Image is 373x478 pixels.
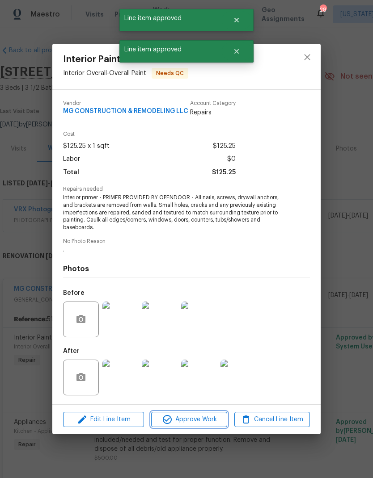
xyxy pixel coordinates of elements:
span: Cancel Line Item [237,414,307,425]
span: Approve Work [154,414,224,425]
div: 28 [320,5,326,14]
span: Interior Paint [63,55,188,64]
span: Repairs needed [63,186,310,192]
h5: After [63,348,80,354]
h5: Before [63,290,85,296]
span: No Photo Reason [63,239,310,244]
span: Cost [63,131,236,137]
span: Interior Overall - Overall Paint [63,70,146,76]
span: MG CONSTRUCTION & REMODELING LLC [63,108,188,115]
span: Repairs [190,108,236,117]
span: $125.25 x 1 sqft [63,140,110,153]
button: Close [222,42,251,60]
button: Edit Line Item [63,412,144,428]
span: Needs QC [153,69,187,78]
span: Edit Line Item [66,414,141,425]
span: $125.25 [213,140,236,153]
span: Total [63,166,79,179]
span: Labor [63,153,80,166]
span: Line item approved [119,9,222,28]
h4: Photos [63,264,310,273]
span: Interior primer - PRIMER PROVIDED BY OPENDOOR - All nails, screws, drywall anchors, and brackets ... [63,194,285,231]
span: . [63,246,285,254]
button: Approve Work [151,412,227,428]
span: Vendor [63,101,188,106]
button: Cancel Line Item [234,412,310,428]
button: Close [222,11,251,29]
span: Account Category [190,101,236,106]
span: $0 [227,153,236,166]
button: close [297,46,318,68]
span: $125.25 [212,166,236,179]
span: Line item approved [119,40,222,59]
